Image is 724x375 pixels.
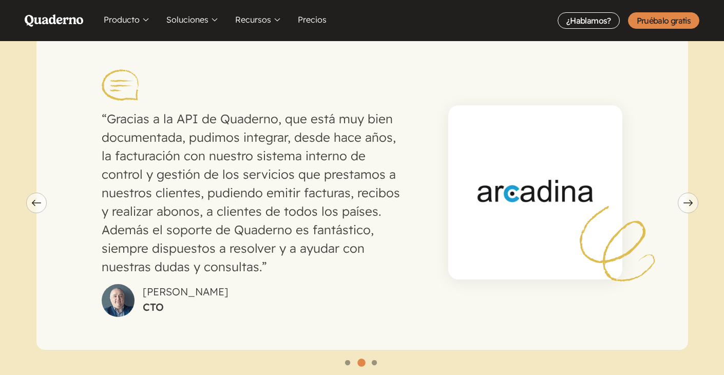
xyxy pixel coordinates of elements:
p: Gracias a la API de Quaderno, que está muy bien documentada, pudimos integrar, desde hace años, l... [102,109,405,276]
div: [PERSON_NAME] [143,284,228,317]
a: ¿Hablamos? [558,12,620,29]
img: Arcadina logo [448,105,622,279]
a: Pruébalo gratis [628,12,699,29]
img: Photo of Jose Alberto Hernandis [102,284,135,317]
div: carousel [36,35,688,350]
div: slide 2 [36,35,688,350]
cite: CTO [143,299,228,315]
